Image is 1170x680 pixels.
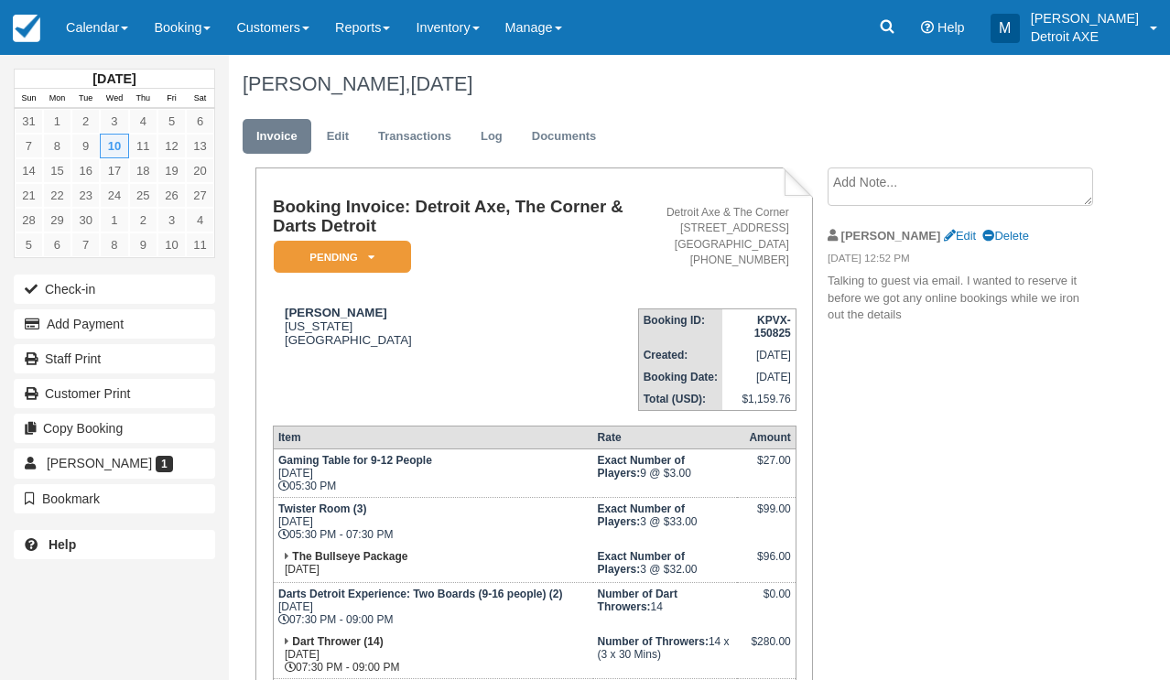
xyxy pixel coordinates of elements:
td: 9 @ $3.00 [593,448,738,497]
strong: Twister Room (3) [278,502,366,515]
span: Help [937,20,965,35]
a: 17 [100,158,128,183]
a: 9 [71,134,100,158]
th: Created: [638,344,722,366]
td: [DATE] [722,344,796,366]
a: 21 [15,183,43,208]
a: 9 [129,232,157,257]
a: 10 [157,232,186,257]
th: Booking ID: [638,308,722,344]
button: Add Payment [14,309,215,339]
td: [DATE] [273,545,592,583]
a: Documents [518,119,611,155]
td: [DATE] [722,366,796,388]
th: Thu [129,89,157,109]
a: 3 [100,109,128,134]
th: Total (USD): [638,388,722,411]
a: Pending [273,240,405,274]
a: 4 [186,208,214,232]
strong: [DATE] [92,71,135,86]
b: Help [49,537,76,552]
div: $27.00 [742,454,790,481]
strong: KPVX-150825 [754,314,791,340]
a: 3 [157,208,186,232]
div: $99.00 [742,502,790,530]
th: Tue [71,89,100,109]
td: 14 [593,582,738,631]
p: Talking to guest via email. I wanted to reserve it before we got any online bookings while we iro... [828,273,1092,324]
td: 14 x (3 x 30 Mins) [593,631,738,679]
a: 11 [186,232,214,257]
th: Item [273,426,592,448]
a: 7 [71,232,100,257]
td: 3 @ $32.00 [593,545,738,583]
strong: Exact Number of Players [598,550,685,576]
a: 12 [157,134,186,158]
a: 27 [186,183,214,208]
div: $280.00 [742,635,790,663]
a: 29 [43,208,71,232]
a: 2 [129,208,157,232]
em: Pending [274,241,411,273]
a: 11 [129,134,157,158]
a: Invoice [243,119,311,155]
a: 15 [43,158,71,183]
a: 24 [100,183,128,208]
a: 4 [129,109,157,134]
td: 3 @ $33.00 [593,497,738,545]
strong: Exact Number of Players [598,454,685,480]
a: 28 [15,208,43,232]
div: [US_STATE] [GEOGRAPHIC_DATA] [273,306,638,347]
th: Sun [15,89,43,109]
h1: [PERSON_NAME], [243,73,1093,95]
a: 1 [43,109,71,134]
a: 5 [15,232,43,257]
button: Check-in [14,275,215,304]
strong: Gaming Table for 9-12 People [278,454,432,467]
a: Delete [982,229,1028,243]
a: 26 [157,183,186,208]
a: [PERSON_NAME] 1 [14,448,215,478]
a: 5 [157,109,186,134]
p: Detroit AXE [1031,27,1139,46]
a: 18 [129,158,157,183]
a: Edit [313,119,363,155]
h1: Booking Invoice: Detroit Axe, The Corner & Darts Detroit [273,198,638,235]
th: Amount [737,426,796,448]
a: 6 [186,109,214,134]
a: Staff Print [14,344,215,373]
a: 31 [15,109,43,134]
th: Booking Date: [638,366,722,388]
i: Help [921,21,934,34]
a: 1 [100,208,128,232]
td: $1,159.76 [722,388,796,411]
strong: [PERSON_NAME] [841,229,941,243]
address: Detroit Axe & The Corner [STREET_ADDRESS] [GEOGRAPHIC_DATA] [PHONE_NUMBER] [645,205,789,268]
a: 16 [71,158,100,183]
strong: Number of Dart Throwers [598,588,677,613]
a: 23 [71,183,100,208]
td: [DATE] 07:30 PM - 09:00 PM [273,582,592,631]
strong: Exact Number of Players [598,502,685,528]
th: Fri [157,89,186,109]
td: [DATE] 05:30 PM - 07:30 PM [273,497,592,545]
td: [DATE] 05:30 PM [273,448,592,497]
span: [PERSON_NAME] [47,456,152,470]
a: 2 [71,109,100,134]
a: Help [14,530,215,559]
strong: Number of Throwers [598,635,709,648]
a: 13 [186,134,214,158]
a: 19 [157,158,186,183]
strong: The Bullseye Package [292,550,407,563]
div: $96.00 [742,550,790,577]
a: 25 [129,183,157,208]
th: Rate [593,426,738,448]
strong: Dart Thrower (14) [292,635,383,648]
span: 1 [156,456,173,472]
button: Copy Booking [14,414,215,443]
a: 30 [71,208,100,232]
strong: Darts Detroit Experience: Two Boards (9-16 people) (2) [278,588,563,600]
p: [PERSON_NAME] [1031,9,1139,27]
a: 8 [100,232,128,257]
th: Wed [100,89,128,109]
